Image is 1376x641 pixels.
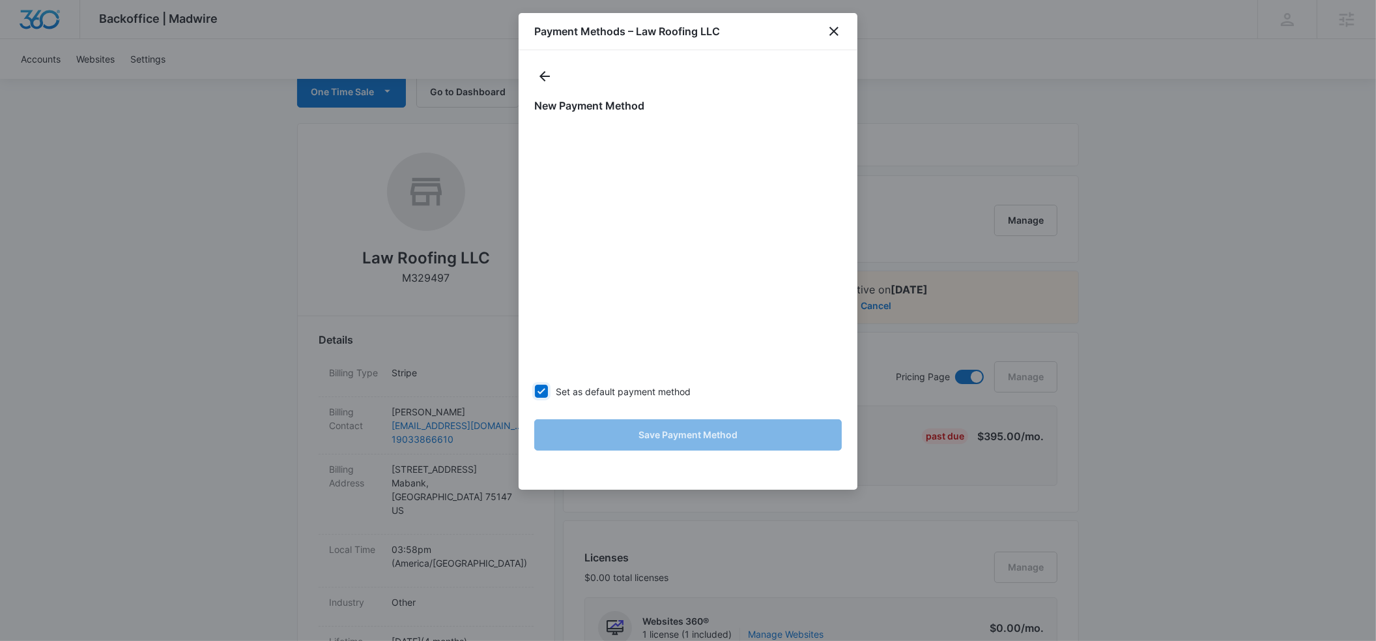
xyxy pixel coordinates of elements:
[534,98,842,113] h1: New Payment Method
[826,23,842,39] button: close
[534,66,555,87] button: actions.back
[532,124,844,380] iframe: Secure payment input frame
[534,385,842,398] label: Set as default payment method
[534,23,720,39] h1: Payment Methods – Law Roofing LLC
